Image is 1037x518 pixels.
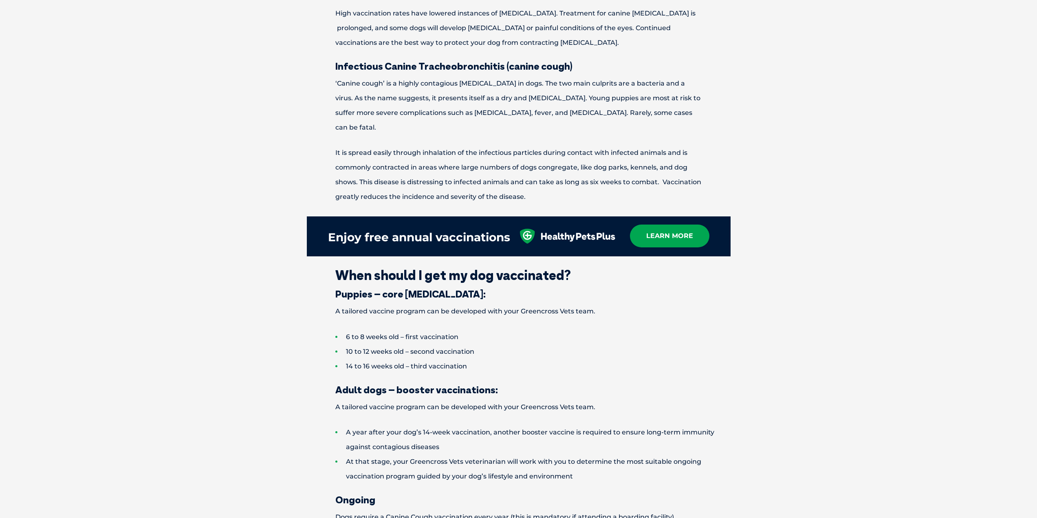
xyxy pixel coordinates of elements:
[307,495,731,505] h3: Ongoing
[307,304,731,319] p: A tailored vaccine program can be developed with your Greencross Vets team.
[335,454,731,484] li: At that stage, your Greencross Vets veterinarian will work with you to determine the most suitabl...
[335,344,731,359] li: 10 to 12 weeks old – second vaccination
[307,145,731,204] p: It is spread easily through inhalation of the infectious particles during contact with infected a...
[630,225,709,247] a: learn more
[307,6,731,50] p: High vaccination rates have lowered instances of [MEDICAL_DATA]. Treatment for canine [MEDICAL_DA...
[335,359,731,374] li: 14 to 16 weeks old – third vaccination
[307,385,731,395] h3: Adult dogs – booster vaccinations:
[335,425,731,454] li: A year after your dog’s 14-week vaccination, another booster vaccine is required to ensure long-t...
[307,76,731,135] p: ‘Canine cough’ is a highly contagious [MEDICAL_DATA] in dogs. The two main culprits are a bacteri...
[335,330,731,344] li: 6 to 8 weeks old – first vaccination
[307,61,731,71] h3: Infectious Canine Tracheobronchitis (canine cough)
[307,269,731,282] h2: When should I get my dog vaccinated?
[328,225,510,250] div: Enjoy free annual vaccinations
[518,229,616,244] img: healthy-pets-plus.svg
[307,400,731,414] p: A tailored vaccine program can be developed with your Greencross Vets team.
[307,289,731,299] h3: Puppies – core [MEDICAL_DATA]:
